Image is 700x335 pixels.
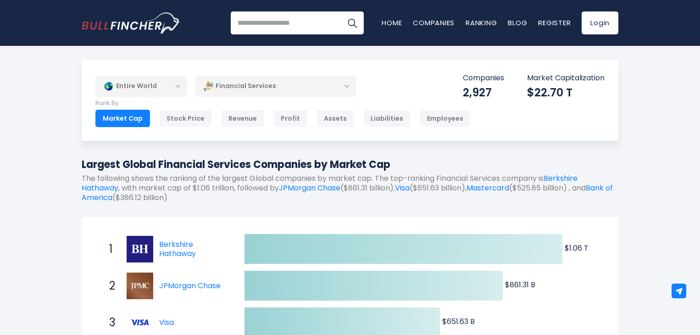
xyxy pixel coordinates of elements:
div: Entire World [95,76,187,97]
div: Market Cap [95,110,150,127]
a: JPMorgan Chase [279,183,340,193]
a: Mastercard [467,183,509,193]
text: $1.06 T [565,243,589,253]
a: Go to homepage [82,12,180,33]
p: The following shows the ranking of the largest Global companies by market cap. The top-ranking Fi... [82,174,618,202]
img: Berkshire Hathaway [127,236,153,262]
div: Employees [420,110,471,127]
a: Login [582,11,618,34]
a: Berkshire Hathaway [159,239,196,259]
p: Rank By [95,100,471,107]
a: Visa [395,183,410,193]
text: $651.63 B [442,316,475,327]
img: Bullfincher logo [82,12,181,33]
span: 2 [105,278,114,294]
a: Bank of America [82,183,613,203]
div: Stock Price [159,110,212,127]
a: Visa [159,317,174,328]
div: 2,927 [463,85,504,100]
a: JPMorgan Chase [125,271,159,301]
div: Assets [317,110,354,127]
a: Ranking [466,18,497,28]
a: JPMorgan Chase [159,280,221,291]
img: JPMorgan Chase [127,273,153,299]
a: Companies [413,18,455,28]
h1: Largest Global Financial Services Companies by Market Cap [82,157,618,172]
a: Blog [508,18,527,28]
div: Liabilities [363,110,411,127]
button: Search [341,11,364,34]
div: Profit [273,110,307,127]
span: 1 [105,241,114,257]
a: Berkshire Hathaway [82,173,578,193]
text: $861.31 B [505,279,535,290]
p: Market Capitalization [527,73,605,83]
a: Berkshire Hathaway [125,234,159,264]
span: 3 [105,315,114,330]
a: Register [538,18,571,28]
div: $22.70 T [527,85,605,100]
div: Financial Services [195,76,356,97]
a: Home [382,18,402,28]
div: Revenue [221,110,264,127]
p: Companies [463,73,504,83]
